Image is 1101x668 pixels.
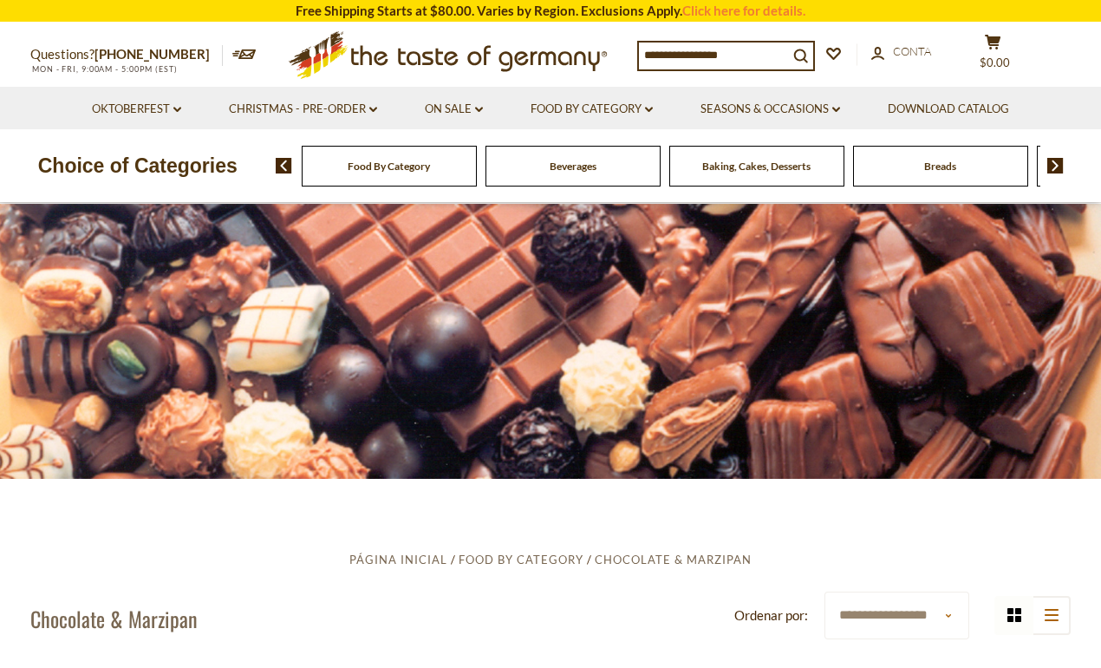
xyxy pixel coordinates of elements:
span: MON - FRI, 9:00AM - 5:00PM (EST) [30,64,178,74]
a: Chocolate & Marzipan [595,553,752,566]
a: Christmas - PRE-ORDER [229,100,377,119]
a: Conta [871,43,931,62]
span: $0.00 [980,56,1010,69]
a: Oktoberfest [92,100,181,119]
img: next arrow [1047,158,1064,174]
a: Food By Category [531,100,653,119]
a: Food By Category [348,160,430,173]
a: Beverages [550,160,596,173]
a: Food By Category [459,553,583,566]
a: On Sale [425,100,483,119]
a: Click here for details. [682,3,805,18]
a: Baking, Cakes, Desserts [702,160,811,173]
span: Conta [893,44,931,58]
a: Download Catalog [888,100,1009,119]
p: Questions? [30,43,223,66]
button: $0.00 [967,34,1019,77]
a: Seasons & Occasions [700,100,840,119]
a: Breads [924,160,956,173]
a: Página inicial [349,553,447,566]
a: [PHONE_NUMBER] [94,46,210,62]
h1: Chocolate & Marzipan [30,606,198,632]
img: previous arrow [276,158,292,174]
label: Ordenar por: [734,605,808,626]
